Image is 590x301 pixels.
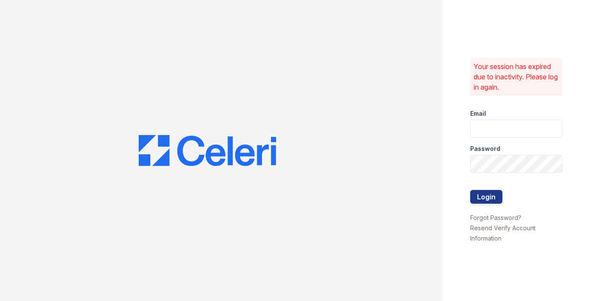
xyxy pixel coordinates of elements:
a: Forgot Password? [470,214,521,221]
label: Password [470,144,500,153]
p: Your session has expired due to inactivity. Please log in again. [474,61,560,92]
a: Resend Verify Account Information [470,224,535,242]
label: Email [470,109,486,118]
img: CE_Logo_Blue-a8612792a0a2168367f1c8372b55b34899dd931a85d93a1a3d3e32e68fde9ad4.png [139,135,276,166]
button: Login [470,190,502,204]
